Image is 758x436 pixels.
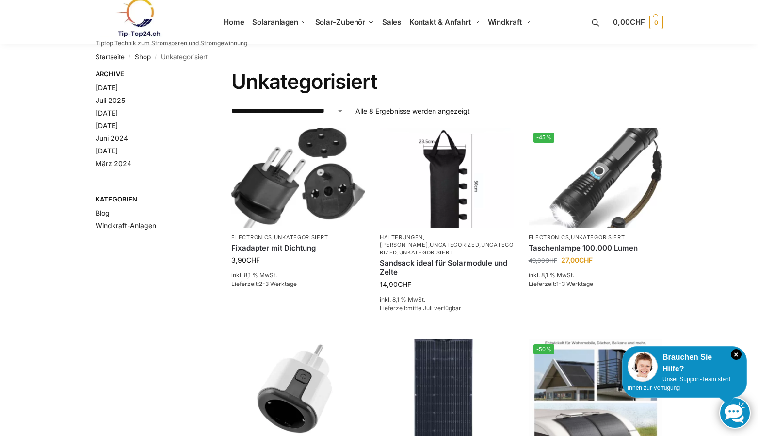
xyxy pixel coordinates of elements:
a: Unkategorisiert [571,234,625,241]
h1: Unkategorisiert [231,69,662,94]
span: / [151,53,161,61]
span: 0 [649,16,663,29]
p: Tiptop Technik zum Stromsparen und Stromgewinnung [96,40,247,46]
a: [DATE] [96,109,118,117]
a: Windkraft-Anlagen [96,221,156,230]
a: Unkategorisiert [399,249,453,256]
a: Shop [135,53,151,61]
a: Blog [96,209,110,217]
span: CHF [246,256,260,264]
span: Windkraft [488,17,522,27]
a: Fixadapter mit Dichtung [231,243,365,253]
p: inkl. 8,1 % MwSt. [529,271,662,280]
a: Kontakt & Anfahrt [405,0,484,44]
a: 0,00CHF 0 [613,8,662,37]
span: 0,00 [613,17,645,27]
a: Solar-Zubehör [311,0,378,44]
a: [DATE] [96,147,118,155]
bdi: 27,00 [561,256,593,264]
bdi: 49,00 [529,257,557,264]
span: CHF [579,256,593,264]
a: Juli 2025 [96,96,125,104]
img: Fixadapter mit Dichtung [231,128,365,228]
a: [DATE] [96,121,118,130]
span: Lieferzeit: [529,280,593,287]
a: -45%Extrem Starke Taschenlampe [529,128,662,228]
span: CHF [398,280,411,288]
span: 1-3 Werktage [556,280,593,287]
span: Kontakt & Anfahrt [409,17,471,27]
span: mitte Juli verfügbar [407,304,461,312]
div: Brauchen Sie Hilfe? [628,352,742,375]
a: Sales [378,0,405,44]
bdi: 3,90 [231,256,260,264]
span: Lieferzeit: [231,280,297,287]
span: Solaranlagen [252,17,298,27]
select: Shop-Reihenfolge [231,106,344,116]
span: CHF [545,257,557,264]
a: Taschenlampe 100.000 Lumen [529,243,662,253]
i: Schließen [731,349,742,360]
span: 2-3 Werktage [259,280,297,287]
p: , [231,234,365,241]
a: März 2024 [96,159,131,168]
p: , , , , [380,234,514,256]
span: / [125,53,135,61]
a: [DATE] [96,84,118,92]
a: Unkategorisiert [274,234,328,241]
span: Kategorien [96,195,192,204]
a: Sandsack ideal für Solarmodule und Zelte [380,258,514,277]
a: Halterungen [380,234,423,241]
p: , [529,234,662,241]
p: inkl. 8,1 % MwSt. [231,271,365,280]
a: Uncategorized [430,241,479,248]
a: Startseite [96,53,125,61]
img: Extrem Starke Taschenlampe [529,128,662,228]
a: Uncategorized [380,241,513,255]
nav: Breadcrumb [96,44,663,69]
p: Alle 8 Ergebnisse werden angezeigt [355,106,470,116]
bdi: 14,90 [380,280,411,288]
span: Solar-Zubehör [315,17,366,27]
span: Unser Support-Team steht Ihnen zur Verfügung [628,376,730,391]
img: Sandsäcke zu Beschwerung Camping, Schirme, Pavilions-Solarmodule [380,128,514,228]
a: Electronics [231,234,272,241]
a: [PERSON_NAME] [380,241,428,248]
a: Juni 2024 [96,134,128,142]
span: Archive [96,69,192,79]
a: Solaranlagen [248,0,311,44]
img: Customer service [628,352,658,382]
button: Close filters [192,70,197,81]
a: Electronics [529,234,569,241]
p: inkl. 8,1 % MwSt. [380,295,514,304]
span: Lieferzeit: [380,304,461,312]
span: Sales [382,17,402,27]
a: Windkraft [484,0,534,44]
span: CHF [630,17,645,27]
